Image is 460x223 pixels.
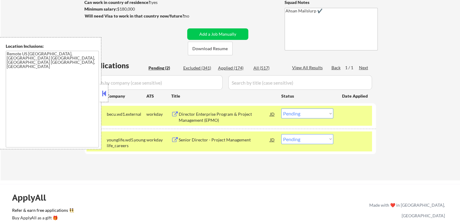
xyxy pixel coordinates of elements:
[218,65,248,71] div: Applied (174)
[146,93,171,99] div: ATS
[253,65,284,71] div: All (517)
[281,90,333,101] div: Status
[146,137,171,143] div: workday
[12,192,53,203] div: ApplyAll
[107,137,146,149] div: younglife.wd5.younglife_careers
[107,111,146,117] div: becu.wd1.external
[12,208,243,215] a: Refer & earn free applications 👯‍♀️
[269,134,276,145] div: JD
[86,75,223,90] input: Search by company (case sensitive)
[292,65,325,71] div: View All Results
[12,216,73,220] div: Buy ApplyAll as a gift 🎁
[86,62,146,69] div: Applications
[183,65,214,71] div: Excluded (341)
[6,43,99,49] div: Location Inclusions:
[184,13,202,19] div: no
[228,75,372,90] input: Search by title (case sensitive)
[146,111,171,117] div: workday
[345,65,359,71] div: 1 / 1
[84,6,117,11] strong: Minimum salary:
[85,13,185,18] strong: Will need Visa to work in that country now/future?:
[342,93,369,99] div: Date Applied
[269,108,276,119] div: JD
[187,28,248,40] button: Add a Job Manually
[107,93,146,99] div: Company
[12,215,73,222] a: Buy ApplyAll as a gift 🎁
[179,111,270,123] div: Director Enterprise Program & Project Management (EPMO)
[171,93,276,99] div: Title
[148,65,179,71] div: Pending (2)
[367,200,445,221] div: Made with ❤️ in [GEOGRAPHIC_DATA], [GEOGRAPHIC_DATA]
[179,137,270,143] div: Senior Director - Project Management
[359,65,369,71] div: Next
[188,42,233,55] button: Download Resume
[84,6,185,12] div: $180,000
[331,65,341,71] div: Back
